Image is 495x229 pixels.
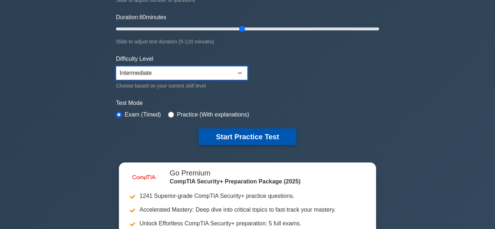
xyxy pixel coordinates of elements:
div: Choose based on your current skill level [116,81,247,90]
label: Test Mode [116,99,379,107]
label: Difficulty Level [116,55,153,63]
div: Slide to adjust test duration (5-120 minutes) [116,37,379,46]
label: Duration: minutes [116,13,166,22]
span: 60 [140,14,146,20]
button: Start Practice Test [199,128,296,145]
label: Practice (With explanations) [177,110,249,119]
label: Exam (Timed) [125,110,161,119]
